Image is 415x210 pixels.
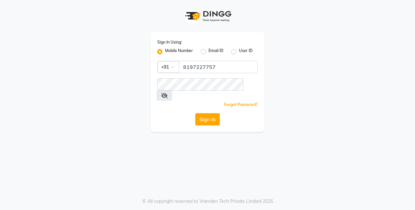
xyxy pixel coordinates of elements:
[208,48,223,56] label: Email ID
[195,113,220,125] button: Sign In
[182,7,233,26] img: logo1.svg
[179,61,258,73] input: Username
[165,48,193,56] label: Mobile Number
[239,48,253,56] label: User ID
[157,78,243,91] input: Username
[157,39,182,45] label: Sign In Using:
[224,102,258,107] a: Forgot Password?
